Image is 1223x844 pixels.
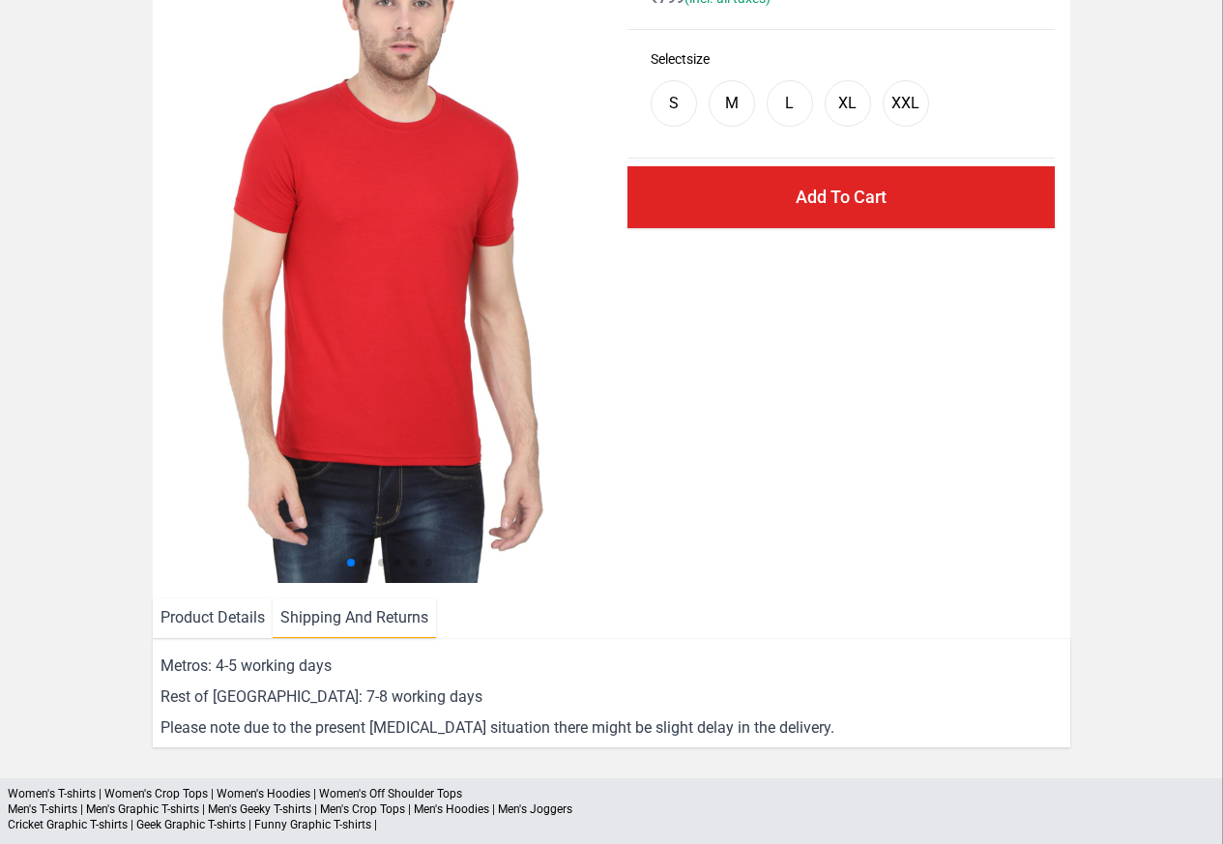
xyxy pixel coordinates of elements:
li: Product Details [153,598,273,638]
div: M [725,92,739,115]
li: Shipping And Returns [273,598,436,638]
p: Metros: 4-5 working days [160,655,1063,678]
p: Women's T-shirts | Women's Crop Tops | Women's Hoodies | Women's Off Shoulder Tops [8,786,1215,801]
p: Please note due to the present [MEDICAL_DATA] situation there might be slight delay in the delivery. [160,716,1063,740]
h3: Select size [651,49,1032,69]
p: Cricket Graphic T-shirts | Geek Graphic T-shirts | Funny Graphic T-shirts | [8,817,1215,832]
div: S [669,92,679,115]
div: L [785,92,794,115]
p: Rest of [GEOGRAPHIC_DATA]: 7-8 working days [160,685,1063,709]
button: Add To Cart [627,166,1055,228]
p: Men's T-shirts | Men's Graphic T-shirts | Men's Geeky T-shirts | Men's Crop Tops | Men's Hoodies ... [8,801,1215,817]
div: XL [838,92,857,115]
div: XXL [891,92,919,115]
